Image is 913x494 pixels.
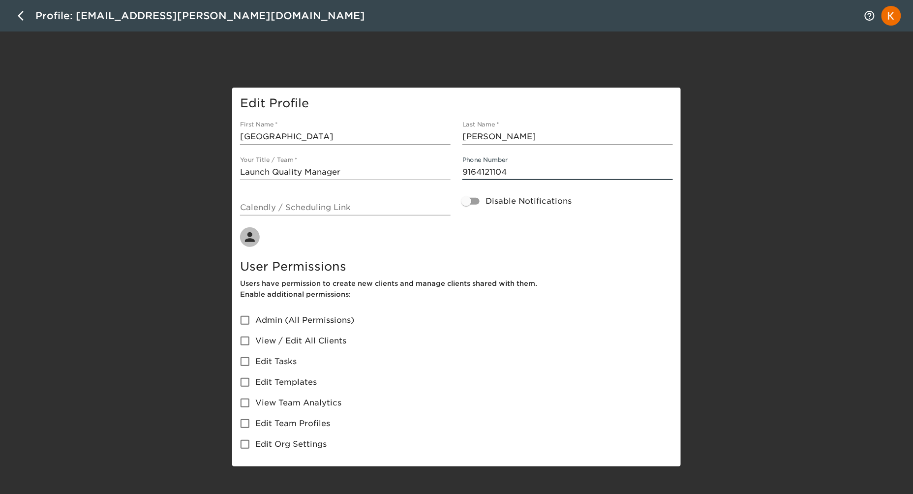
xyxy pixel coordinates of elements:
span: Edit Tasks [255,356,297,368]
h5: User Permissions [240,259,673,275]
label: Phone Number [462,157,508,163]
label: First Name [240,122,278,127]
span: Edit Org Settings [255,438,327,450]
span: Disable Notifications [486,195,572,207]
span: View Team Analytics [255,397,341,409]
img: Profile [882,6,901,26]
span: Users have permission to create new clients and manage clients shared with them. Enable additiona... [240,279,537,298]
span: Edit Team Profiles [255,418,330,430]
span: Admin (All Permissions) [255,314,354,326]
span: View / Edit All Clients [255,335,346,347]
button: Change Profile Picture [234,221,266,253]
div: Profile: [EMAIL_ADDRESS][PERSON_NAME][DOMAIN_NAME] [35,8,365,24]
button: notifications [858,4,882,28]
span: Edit Templates [255,376,317,388]
h5: Edit Profile [240,95,673,111]
label: Your Title / Team [240,157,297,163]
label: Last Name [462,122,499,127]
